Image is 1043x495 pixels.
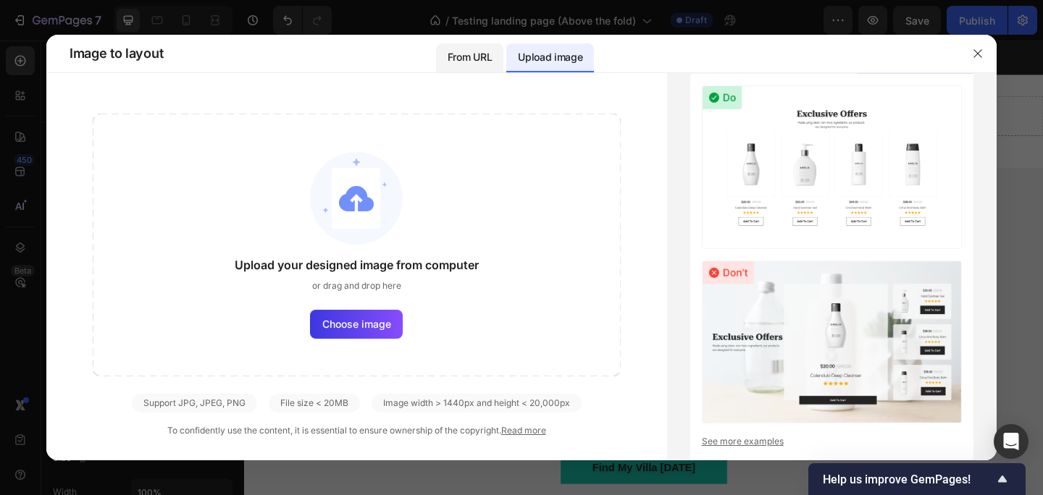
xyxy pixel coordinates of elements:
[994,424,1029,459] div: Open Intercom Messenger
[181,229,688,376] h2: To enrich screen reader interactions, please activate Accessibility in Grammarly extension settings
[302,12,567,26] p: FREE Shipping On All U.S. Orders Over $150
[319,35,367,48] div: Text block
[183,230,687,374] p: ⁠⁠⁠⁠⁠⁠⁠ so you can create memories that last a lifetime
[235,256,479,274] span: Upload your designed image from computer
[312,279,401,292] span: or drag and drop here
[405,77,482,88] div: Drop element here
[93,424,621,437] div: To confidently use the content, it is essential to ensure ownership of the copyright.
[70,45,163,62] span: Image to layout
[448,48,492,66] p: From URL
[322,316,391,331] span: Choose image
[132,394,257,412] div: Support JPG, JPEG, PNG
[639,13,768,27] p: Ship to [GEOGRAPHIC_DATA]
[501,425,546,436] a: Read more
[183,233,567,274] strong: Find your perfect villa
[379,457,491,474] p: Find My Villa [DATE]
[518,48,582,66] p: Upload image
[111,12,196,26] p: [PHONE_NUMBER]
[183,389,687,423] p: From private pools to [PERSON_NAME] beaches, our handpicked villas give you the space and freedom...
[823,470,1011,488] button: Show survey - Help us improve GemPages!
[181,387,688,425] div: Rich Text Editor. Editing area: main
[702,435,962,448] a: See more examples
[372,394,582,412] div: Image width > 1440px and height < 20,000px
[379,457,491,474] div: Rich Text Editor. Editing area: main
[823,473,994,486] span: Help us improve GemPages!
[344,448,526,483] a: Rich Text Editor. Editing area: main
[269,394,360,412] div: File size < 20MB
[776,13,794,25] img: Alt Image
